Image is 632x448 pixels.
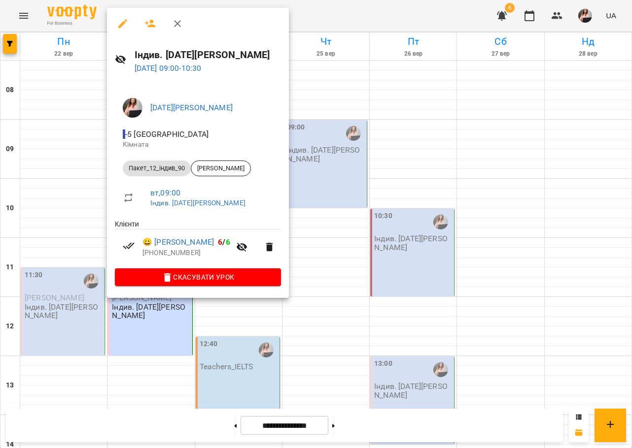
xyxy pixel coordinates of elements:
a: 😀 [PERSON_NAME] [142,236,214,248]
ul: Клієнти [115,219,281,268]
p: [PHONE_NUMBER] [142,248,230,258]
p: Кімната [123,140,273,150]
a: [DATE][PERSON_NAME] [150,103,233,112]
a: Індив. [DATE][PERSON_NAME] [150,199,246,207]
div: [PERSON_NAME] [191,160,251,176]
span: Скасувати Урок [123,271,273,283]
img: ee17c4d82a51a8e023162b2770f32a64.jpg [123,98,142,118]
h6: Індив. [DATE][PERSON_NAME] [135,47,281,63]
a: [DATE] 09:00-10:30 [135,64,202,73]
button: Скасувати Урок [115,268,281,286]
span: [PERSON_NAME] [191,164,250,173]
svg: Візит сплачено [123,240,135,252]
b: / [218,237,230,247]
span: 6 [226,237,230,247]
span: Пакет_12_індив_90 [123,164,191,173]
span: - 5 [GEOGRAPHIC_DATA] [123,129,211,139]
a: вт , 09:00 [150,188,180,197]
span: 6 [218,237,222,247]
